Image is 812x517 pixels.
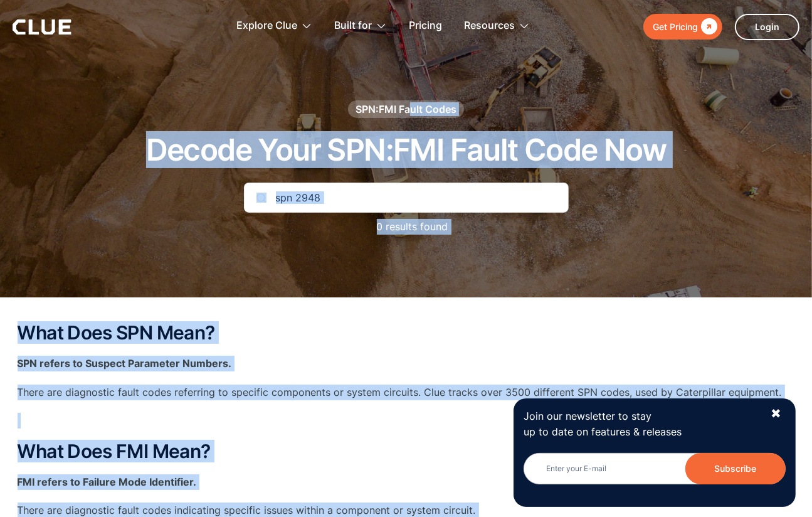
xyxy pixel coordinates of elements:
a: Get Pricing [643,14,722,40]
a: Login [735,14,799,40]
input: Enter your E-mail [524,453,786,484]
p: 0 results found [364,219,448,235]
strong: SPN refers to Suspect Parameter Numbers. [18,357,232,370]
h1: Decode Your SPN:FMI Fault Code Now [146,134,667,167]
form: Newsletter [524,453,786,497]
p: ‍ [18,413,795,429]
a: Pricing [409,6,442,46]
h2: What Does FMI Mean? [18,441,795,462]
div: Resources [464,6,515,46]
input: Search Your Code... [244,183,569,213]
h2: What Does SPN Mean? [18,322,795,343]
div: Built for [334,6,387,46]
div: ✖ [771,406,782,422]
input: Subscribe [685,453,786,484]
strong: FMI refers to Failure Mode Identifier. [18,476,197,488]
div: Built for [334,6,372,46]
div:  [698,19,717,35]
div: Resources [464,6,530,46]
p: Join our newsletter to stay up to date on features & releases [524,408,759,440]
p: There are diagnostic fault codes referring to specific components or system circuits. Clue tracks... [18,385,795,400]
div: SPN:FMI Fault Codes [356,102,456,116]
div: Explore Clue [236,6,312,46]
div: Get Pricing [653,19,698,35]
div: Explore Clue [236,6,297,46]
